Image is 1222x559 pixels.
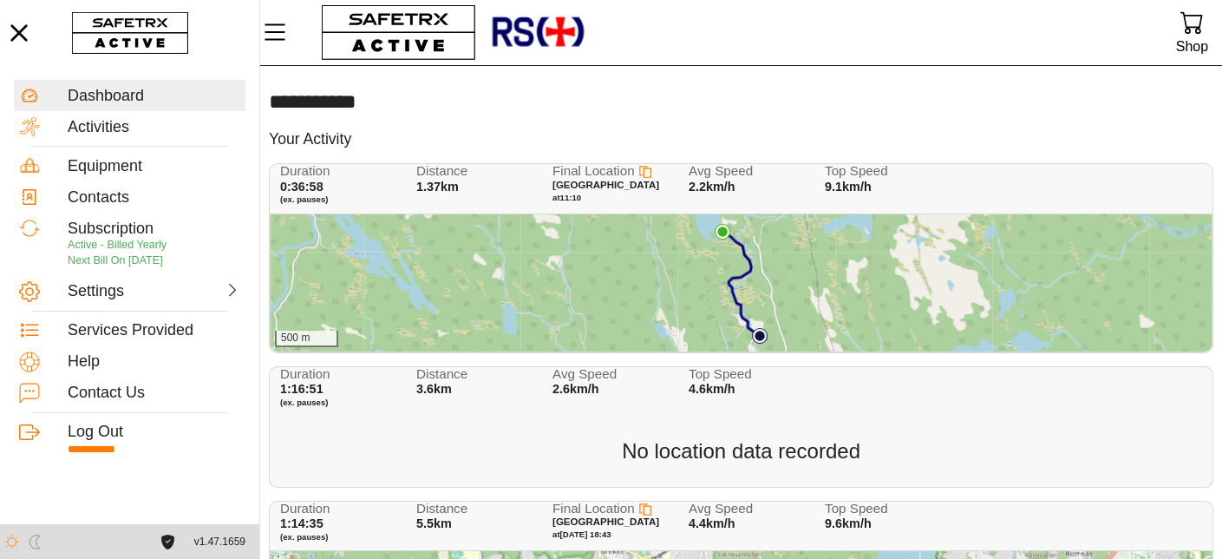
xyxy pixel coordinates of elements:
[68,239,167,251] span: Active - Billed Yearly
[19,352,40,372] img: Help.svg
[68,321,240,340] div: Services Provided
[280,516,323,530] span: 1:14:35
[68,384,240,403] div: Contact Us
[280,194,391,205] span: (ex. pauses)
[280,398,391,408] span: (ex. pauses)
[184,528,256,556] button: v1.47.1659
[689,367,800,382] span: Top Speed
[19,383,40,404] img: ContactUs.svg
[68,282,151,301] div: Settings
[68,157,240,176] div: Equipment
[825,516,872,530] span: 9.6km/h
[280,180,323,194] span: 0:36:58
[68,254,163,266] span: Next Bill On [DATE]
[416,367,527,382] span: Distance
[194,533,245,551] span: v1.47.1659
[269,129,351,149] h5: Your Activity
[68,188,240,207] div: Contacts
[19,155,40,176] img: Equipment.svg
[416,164,527,179] span: Distance
[416,180,459,194] span: 1.37km
[4,535,19,549] img: ModeLight.svg
[68,87,240,106] div: Dashboard
[552,163,635,178] span: Final Location
[19,116,40,137] img: Activities.svg
[1176,35,1208,58] div: Shop
[280,532,391,543] span: (ex. pauses)
[689,180,735,194] span: 2.2km/h
[552,180,659,190] span: [GEOGRAPHIC_DATA]
[68,220,240,239] div: Subscription
[19,218,40,239] img: Subscription.svg
[280,367,391,382] span: Duration
[825,164,936,179] span: Top Speed
[552,382,599,396] span: 2.6km/h
[28,535,42,549] img: ModeDark.svg
[689,382,735,396] span: 4.6km/h
[689,164,800,179] span: Avg Speed
[416,382,452,396] span: 3.6km
[552,367,663,382] span: Avg Speed
[68,352,240,372] div: Help
[715,224,730,240] img: PathEnd.svg
[280,382,323,396] span: 1:16:51
[552,529,611,539] span: at [DATE] 18:43
[552,501,635,516] span: Final Location
[280,502,391,516] span: Duration
[490,4,585,61] img: RescueLogo.png
[689,502,800,516] span: Avg Speed
[416,502,527,516] span: Distance
[552,193,581,202] span: at 11:10
[689,516,735,530] span: 4.4km/h
[825,502,936,516] span: Top Speed
[68,118,240,137] div: Activities
[416,516,452,530] span: 5.5km
[275,331,338,346] div: 500 m
[260,14,304,50] button: Menu
[552,516,659,527] span: [GEOGRAPHIC_DATA]
[280,164,391,179] span: Duration
[68,423,240,442] div: Log Out
[752,328,768,344] img: PathStart.svg
[622,439,860,463] span: No location data recorded
[825,180,872,194] span: 9.1km/h
[156,535,180,549] a: License Agreement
